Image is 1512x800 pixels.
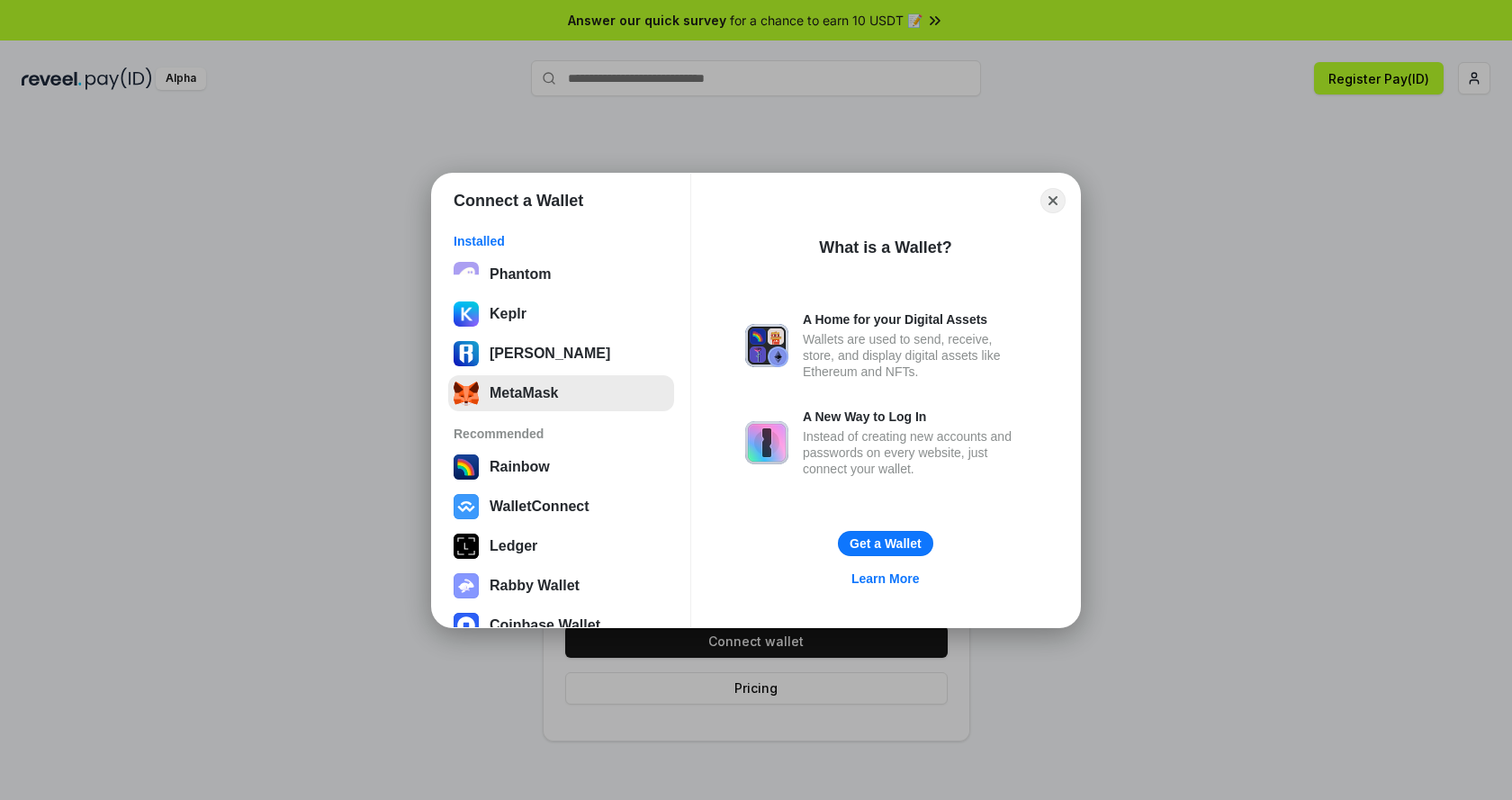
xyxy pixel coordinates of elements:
[490,346,610,362] div: [PERSON_NAME]
[448,607,674,643] button: Coinbase Wallet
[448,256,674,292] button: Phantom
[454,301,479,327] img: ByMCUfJCc2WaAAAAAElFTkSuQmCC
[448,568,674,604] button: Rabby Wallet
[803,331,1026,380] div: Wallets are used to send, receive, store, and display digital assets like Ethereum and NFTs.
[490,578,580,594] div: Rabby Wallet
[803,428,1026,477] div: Instead of creating new accounts and passwords on every website, just connect your wallet.
[490,459,550,475] div: Rainbow
[454,454,479,480] img: svg+xml,%3Csvg%20width%3D%22120%22%20height%3D%22120%22%20viewBox%3D%220%200%20120%20120%22%20fil...
[490,538,537,554] div: Ledger
[454,494,479,519] img: svg+xml,%3Csvg%20width%3D%2228%22%20height%3D%2228%22%20viewBox%3D%220%200%2028%2028%22%20fill%3D...
[490,385,558,401] div: MetaMask
[745,324,788,367] img: svg+xml,%3Csvg%20xmlns%3D%22http%3A%2F%2Fwww.w3.org%2F2000%2Fsvg%22%20fill%3D%22none%22%20viewBox...
[838,531,933,556] button: Get a Wallet
[851,571,919,587] div: Learn More
[448,375,674,411] button: MetaMask
[448,528,674,564] button: Ledger
[819,237,951,258] div: What is a Wallet?
[454,262,479,287] img: epq2vO3P5aLWl15yRS7Q49p1fHTx2Sgh99jU3kfXv7cnPATIVQHAx5oQs66JWv3SWEjHOsb3kKgmE5WNBxBId7C8gm8wEgOvz...
[448,489,674,525] button: WalletConnect
[454,426,669,442] div: Recommended
[490,617,600,634] div: Coinbase Wallet
[490,499,589,515] div: WalletConnect
[490,266,551,283] div: Phantom
[454,341,479,366] img: svg%3E%0A
[1040,188,1066,213] button: Close
[803,409,1026,425] div: A New Way to Log In
[490,306,526,322] div: Keplr
[454,613,479,638] img: svg+xml,%3Csvg%20width%3D%2228%22%20height%3D%2228%22%20viewBox%3D%220%200%2028%2028%22%20fill%3D...
[454,573,479,598] img: svg+xml,%3Csvg%20xmlns%3D%22http%3A%2F%2Fwww.w3.org%2F2000%2Fsvg%22%20fill%3D%22none%22%20viewBox...
[803,311,1026,328] div: A Home for your Digital Assets
[454,534,479,559] img: svg+xml,%3Csvg%20xmlns%3D%22http%3A%2F%2Fwww.w3.org%2F2000%2Fsvg%22%20width%3D%2228%22%20height%3...
[454,190,583,211] h1: Connect a Wallet
[454,381,479,406] img: svg+xml;base64,PHN2ZyB3aWR0aD0iMzUiIGhlaWdodD0iMzQiIHZpZXdCb3g9IjAgMCAzNSAzNCIgZmlsbD0ibm9uZSIgeG...
[745,421,788,464] img: svg+xml,%3Csvg%20xmlns%3D%22http%3A%2F%2Fwww.w3.org%2F2000%2Fsvg%22%20fill%3D%22none%22%20viewBox...
[448,449,674,485] button: Rainbow
[454,233,669,249] div: Installed
[448,296,674,332] button: Keplr
[850,535,922,552] div: Get a Wallet
[448,336,674,372] button: [PERSON_NAME]
[841,567,930,590] a: Learn More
